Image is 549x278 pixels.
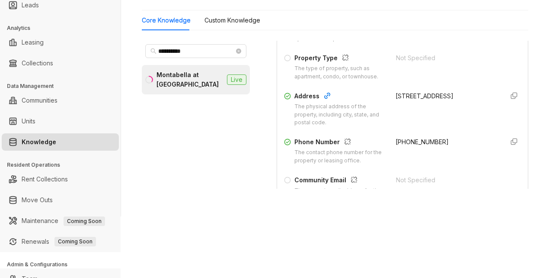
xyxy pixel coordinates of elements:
[204,16,260,25] div: Custom Knowledge
[236,48,241,54] span: close-circle
[2,171,119,188] li: Rent Collections
[294,187,386,203] div: The general email address for the property or community inquiries.
[396,175,498,185] div: Not Specified
[294,65,386,81] div: The type of property, such as apartment, condo, or townhouse.
[150,48,156,54] span: search
[294,137,385,149] div: Phone Number
[2,191,119,209] li: Move Outs
[64,217,105,226] span: Coming Soon
[2,133,119,151] li: Knowledge
[142,16,191,25] div: Core Knowledge
[2,212,119,230] li: Maintenance
[227,74,246,85] span: Live
[7,82,121,90] h3: Data Management
[7,161,121,169] h3: Resident Operations
[22,113,35,130] a: Units
[396,91,497,101] div: [STREET_ADDRESS]
[2,113,119,130] li: Units
[22,133,56,151] a: Knowledge
[22,171,68,188] a: Rent Collections
[294,175,386,187] div: Community Email
[2,92,119,109] li: Communities
[2,233,119,250] li: Renewals
[396,53,498,63] div: Not Specified
[294,103,385,127] div: The physical address of the property, including city, state, and postal code.
[22,55,53,72] a: Collections
[22,233,96,250] a: RenewalsComing Soon
[22,92,57,109] a: Communities
[2,34,119,51] li: Leasing
[2,55,119,72] li: Collections
[22,34,44,51] a: Leasing
[294,91,385,103] div: Address
[22,191,53,209] a: Move Outs
[156,70,223,89] div: Montabella at [GEOGRAPHIC_DATA]
[54,237,96,246] span: Coming Soon
[7,261,121,268] h3: Admin & Configurations
[396,138,449,145] span: [PHONE_NUMBER]
[294,53,386,65] div: Property Type
[7,24,121,32] h3: Analytics
[294,149,385,165] div: The contact phone number for the property or leasing office.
